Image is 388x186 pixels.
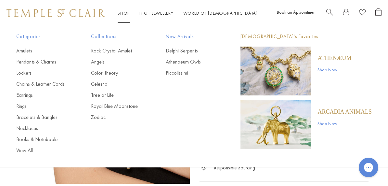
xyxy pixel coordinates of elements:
a: Shop Now [317,120,372,127]
a: Angels [91,58,140,65]
a: Lockets [16,69,65,77]
a: Rings [16,103,65,110]
a: Amulets [16,47,65,54]
span: Categories [16,33,65,41]
img: Temple St. Clair [6,9,105,17]
a: Athenæum [317,54,351,62]
a: Zodiac [91,114,140,121]
a: Color Theory [91,69,140,77]
a: Piccolissimi [166,69,214,77]
span: New Arrivals [166,33,214,41]
a: Pendants & Charms [16,58,65,65]
a: Shop Now [317,66,351,73]
p: [DEMOGRAPHIC_DATA]'s Favorites [240,33,372,41]
a: Necklaces [16,125,65,132]
a: View All [16,147,65,154]
a: Chains & Leather Cords [16,80,65,88]
a: Books & Notebooks [16,136,65,143]
a: Delphi Serpents [166,47,214,54]
a: View Wishlist [359,8,366,18]
span: Collections [91,33,140,41]
nav: Main navigation [118,9,258,17]
a: World of [DEMOGRAPHIC_DATA]World of [DEMOGRAPHIC_DATA] [183,10,258,16]
a: Earrings [16,92,65,99]
a: Search [326,8,333,18]
div: Responsible Sourcing [214,164,255,172]
a: Celestial [91,80,140,88]
a: Royal Blue Moonstone [91,103,140,110]
a: High JewelleryHigh Jewellery [139,10,174,16]
iframe: Gorgias live chat messenger [356,155,382,179]
a: Open Shopping Bag [375,8,382,18]
a: ShopShop [118,10,130,16]
a: Tree of Life [91,92,140,99]
a: Book an Appointment [277,9,317,15]
a: ARCADIA ANIMALS [317,108,372,115]
a: Athenaeum Owls [166,58,214,65]
a: Rock Crystal Amulet [91,47,140,54]
a: Bracelets & Bangles [16,114,65,121]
